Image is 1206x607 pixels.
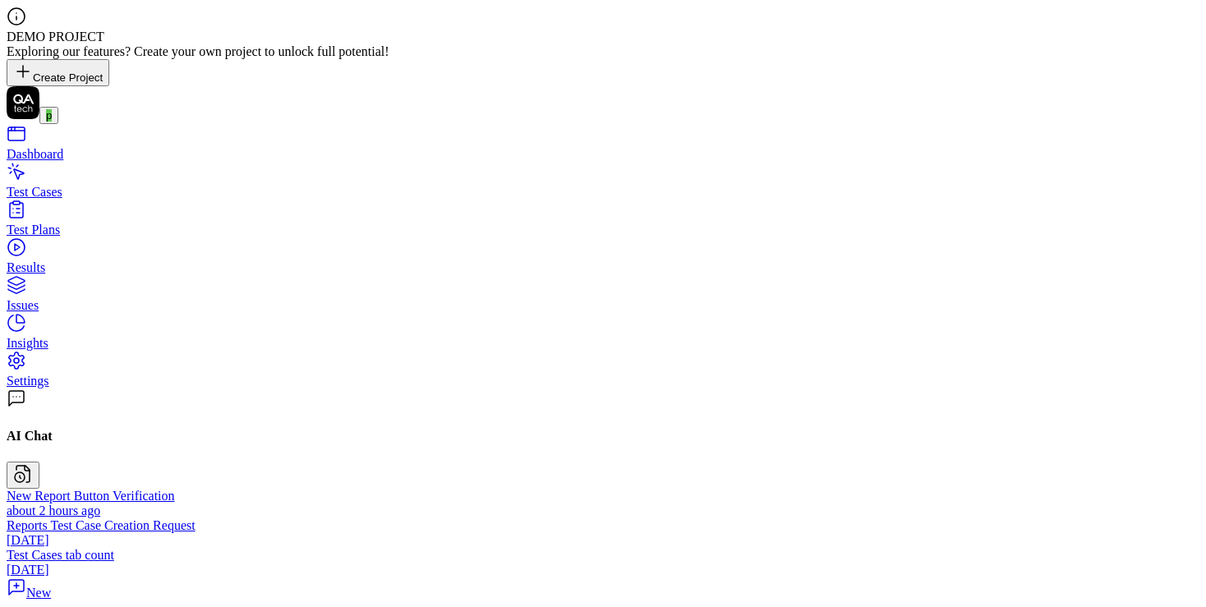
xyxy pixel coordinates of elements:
[7,298,1199,313] div: Issues
[7,147,1199,162] div: Dashboard
[7,59,109,86] button: Create Project
[26,586,51,600] span: New
[7,30,104,44] span: DEMO PROJECT
[7,44,389,58] span: Exploring our features? Create your own project to unlock full potential!
[7,533,1199,548] div: [DATE]
[7,223,1199,237] div: Test Plans
[7,563,1199,577] div: [DATE]
[7,518,1199,533] div: Reports Test Case Creation Request
[7,283,1199,313] a: Issues
[46,109,52,122] span: p
[7,548,1199,563] div: Test Cases tab count
[7,429,1199,444] h4: AI Chat
[7,586,51,600] a: New
[7,489,1199,518] a: New Report Button Verificationabout 2 hours ago
[7,489,1199,504] div: New Report Button Verification
[39,107,58,124] button: p
[7,548,1199,577] a: Test Cases tab count[DATE]
[7,359,1199,389] a: Settings
[7,246,1199,275] a: Results
[7,504,1199,518] div: about 2 hours ago
[7,185,1199,200] div: Test Cases
[7,208,1199,237] a: Test Plans
[7,132,1199,162] a: Dashboard
[7,336,1199,351] div: Insights
[7,321,1199,351] a: Insights
[7,260,1199,275] div: Results
[7,374,1199,389] div: Settings
[7,518,1199,548] a: Reports Test Case Creation Request[DATE]
[7,170,1199,200] a: Test Cases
